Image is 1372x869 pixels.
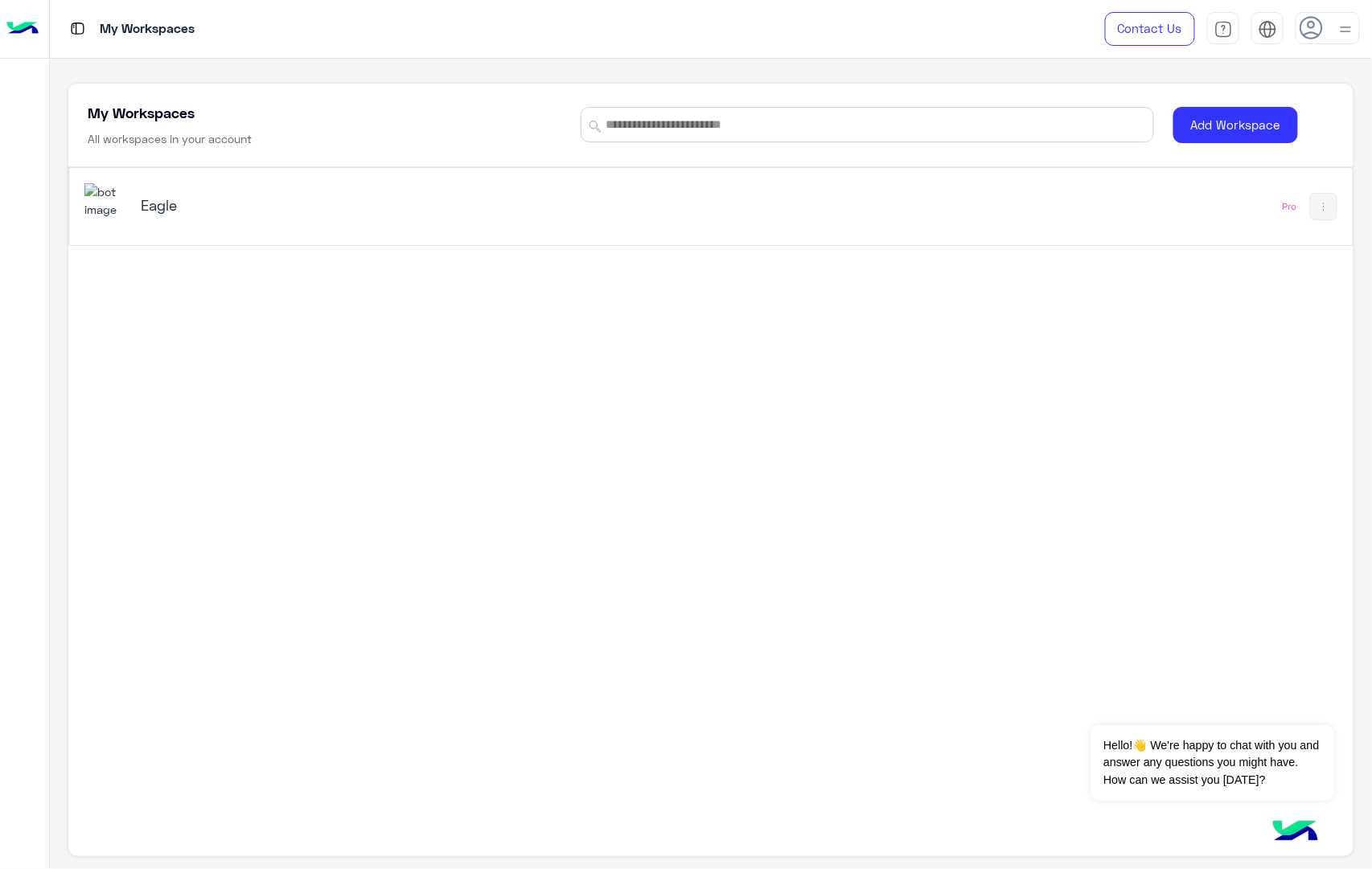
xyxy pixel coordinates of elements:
[1259,20,1277,39] img: tab
[1214,20,1233,39] img: tab
[84,183,128,218] img: 713415422032625
[1173,107,1298,143] button: Add Workspace
[1336,19,1356,39] img: profile
[1207,12,1239,46] a: tab
[1283,200,1297,213] div: Pro
[1091,725,1333,801] span: Hello!👋 We're happy to chat with you and answer any questions you might have. How can we assist y...
[88,131,252,147] h6: All workspaces in your account
[1105,12,1195,46] a: Contact Us
[88,103,195,122] h5: My Workspaces
[141,195,592,215] h5: Eagle
[68,18,88,39] img: tab
[6,12,39,46] img: Logo
[100,18,195,40] p: My Workspaces
[1267,805,1324,861] img: hulul-logo.png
